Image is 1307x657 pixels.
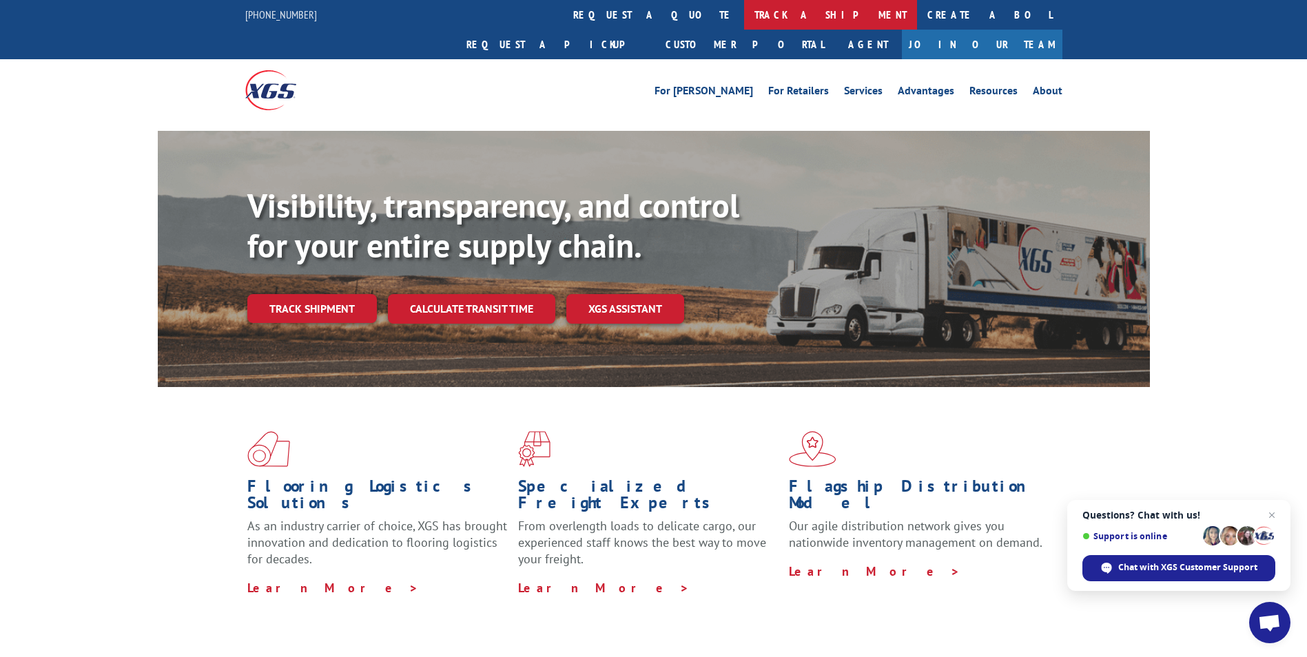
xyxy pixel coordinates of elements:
a: Services [844,85,883,101]
a: Join Our Team [902,30,1062,59]
b: Visibility, transparency, and control for your entire supply chain. [247,184,739,267]
a: Learn More > [789,563,960,579]
a: Request a pickup [456,30,655,59]
img: xgs-icon-flagship-distribution-model-red [789,431,836,467]
a: Track shipment [247,294,377,323]
a: For [PERSON_NAME] [655,85,753,101]
img: xgs-icon-total-supply-chain-intelligence-red [247,431,290,467]
a: Calculate transit time [388,294,555,324]
div: Open chat [1249,602,1290,643]
h1: Specialized Freight Experts [518,478,779,518]
p: From overlength loads to delicate cargo, our experienced staff knows the best way to move your fr... [518,518,779,579]
span: As an industry carrier of choice, XGS has brought innovation and dedication to flooring logistics... [247,518,507,567]
h1: Flooring Logistics Solutions [247,478,508,518]
a: Learn More > [518,580,690,596]
a: Learn More > [247,580,419,596]
span: Support is online [1082,531,1198,541]
h1: Flagship Distribution Model [789,478,1049,518]
span: Close chat [1264,507,1280,523]
a: Agent [834,30,902,59]
a: Advantages [898,85,954,101]
span: Questions? Chat with us! [1082,510,1275,521]
div: Chat with XGS Customer Support [1082,555,1275,581]
span: Our agile distribution network gives you nationwide inventory management on demand. [789,518,1042,550]
a: XGS ASSISTANT [566,294,684,324]
a: For Retailers [768,85,829,101]
a: About [1033,85,1062,101]
span: Chat with XGS Customer Support [1118,561,1257,574]
img: xgs-icon-focused-on-flooring-red [518,431,550,467]
a: Customer Portal [655,30,834,59]
a: [PHONE_NUMBER] [245,8,317,21]
a: Resources [969,85,1018,101]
